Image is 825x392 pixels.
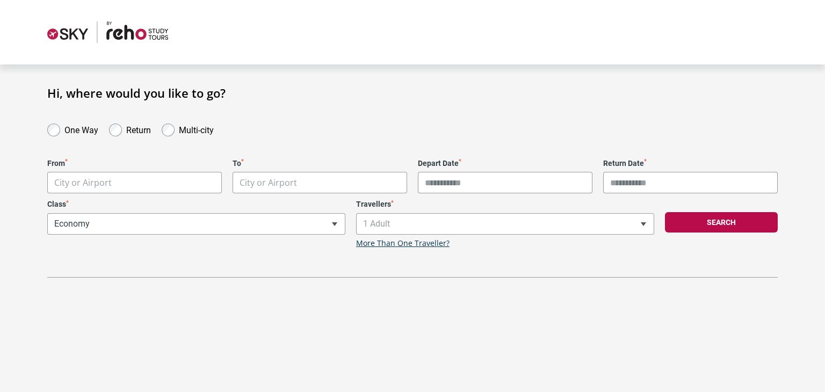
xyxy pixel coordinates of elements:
label: One Way [64,122,98,135]
h1: Hi, where would you like to go? [47,86,778,100]
span: City or Airport [240,177,297,188]
label: Return Date [603,159,778,168]
span: City or Airport [48,172,221,193]
span: Economy [48,214,345,234]
label: To [233,159,407,168]
label: Travellers [356,200,654,209]
span: City or Airport [233,172,407,193]
label: Class [47,200,345,209]
span: 1 Adult [357,214,654,234]
label: Multi-city [179,122,214,135]
a: More Than One Traveller? [356,239,450,248]
span: 1 Adult [356,213,654,235]
label: Depart Date [418,159,592,168]
span: Economy [47,213,345,235]
span: City or Airport [54,177,112,188]
button: Search [665,212,778,233]
label: From [47,159,222,168]
span: City or Airport [47,172,222,193]
span: City or Airport [233,172,407,193]
label: Return [126,122,151,135]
